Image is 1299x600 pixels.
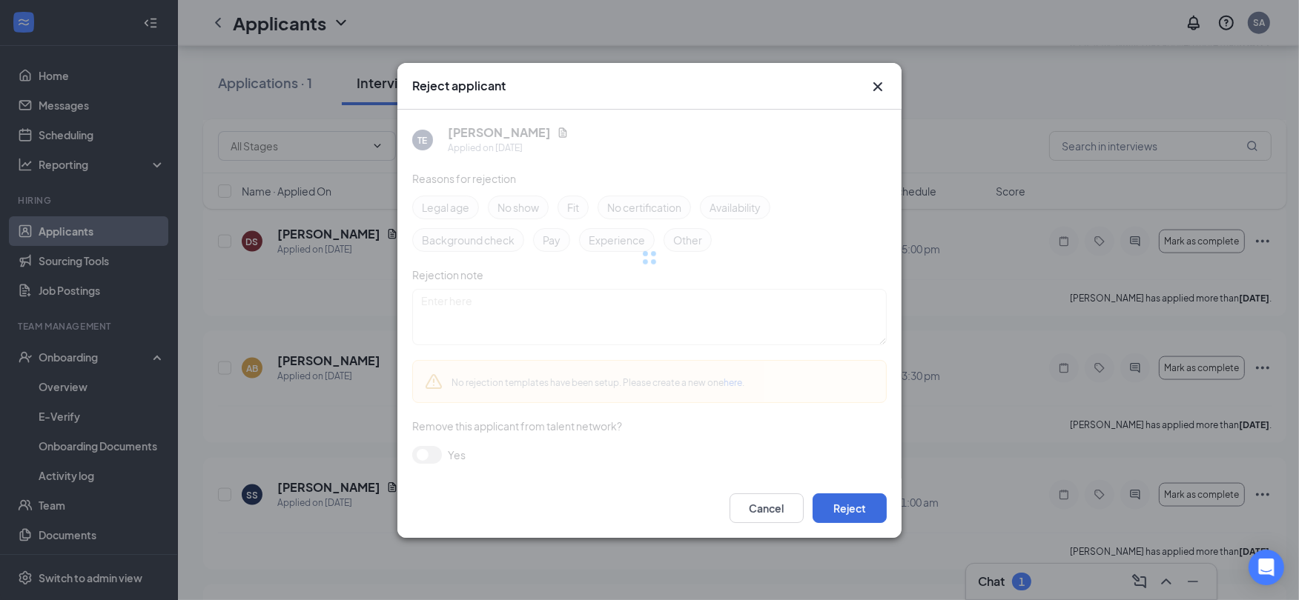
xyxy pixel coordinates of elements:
button: Close [869,78,887,96]
h3: Reject applicant [412,78,506,94]
button: Reject [813,493,887,523]
svg: Cross [869,78,887,96]
button: Cancel [730,493,804,523]
div: Open Intercom Messenger [1249,550,1284,585]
